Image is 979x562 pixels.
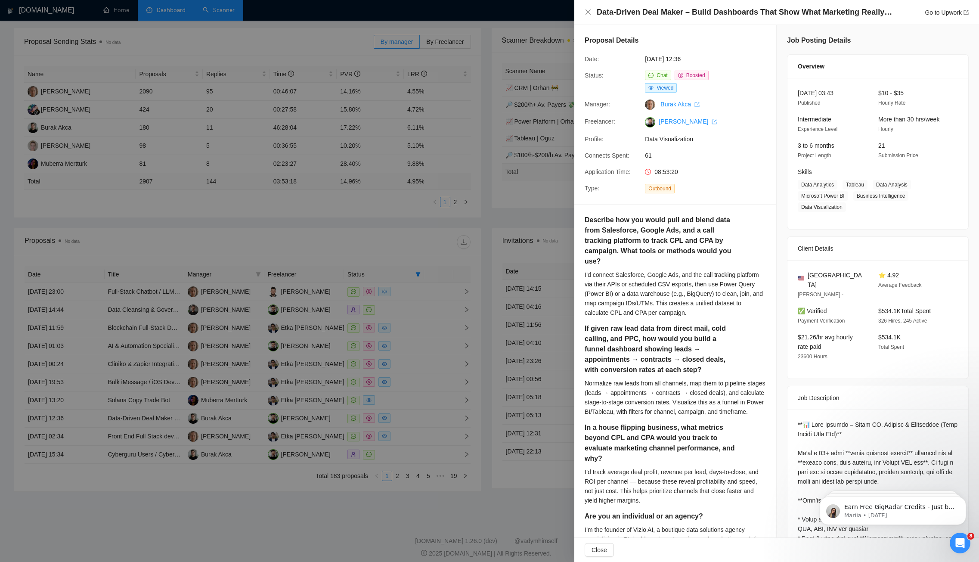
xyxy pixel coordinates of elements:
div: Job Description [798,386,958,410]
h5: In a house flipping business, what metrics beyond CPL and CPA would you track to evaluate marketi... [585,422,739,464]
span: Average Feedback [878,282,922,288]
h5: Proposal Details [585,35,638,46]
a: Burak Akca export [660,101,700,108]
span: Type: [585,185,599,192]
div: I’d track average deal profit, revenue per lead, days-to-close, and ROI per channel — because the... [585,467,766,505]
h5: If given raw lead data from direct mail, cold calling, and PPC, how would you build a funnel dash... [585,323,739,375]
span: 21 [878,142,885,149]
span: Manager: [585,101,610,108]
span: Payment Verification [798,318,845,324]
span: ✅ Verified [798,307,827,314]
a: Go to Upworkexport [925,9,969,16]
span: 3 to 6 months [798,142,834,149]
span: close [585,9,592,16]
span: Business Intelligence [853,191,909,201]
span: Data Analysis [873,180,911,189]
span: 8 [967,533,974,540]
span: 61 [645,151,774,160]
span: Published [798,100,821,106]
span: [PERSON_NAME] - [798,292,843,298]
span: Hourly Rate [878,100,905,106]
span: Chat [657,72,667,78]
div: I’d connect Salesforce, Google Ads, and the call tracking platform via their APIs or scheduled CS... [585,270,766,317]
span: 08:53:20 [654,168,678,175]
span: Profile: [585,136,604,143]
span: Close [592,545,607,555]
img: 🇺🇸 [798,275,804,281]
div: I’m the founder of Vizio AI, a boutique data solutions agency specializing in BI dashboards, auto... [585,525,766,544]
div: Client Details [798,237,958,260]
span: $10 - $35 [878,90,904,96]
span: 23600 Hours [798,354,827,360]
span: Connects Spent: [585,152,629,159]
span: Total Spent [878,344,904,350]
span: Status: [585,72,604,79]
span: Data Visualization [645,134,774,144]
span: Submission Price [878,152,918,158]
span: [GEOGRAPHIC_DATA] [808,270,864,289]
span: Viewed [657,85,673,91]
h5: Are you an individual or an agency? [585,511,739,522]
span: Project Length [798,152,831,158]
span: 326 Hires, 245 Active [878,318,927,324]
span: $534.1K [878,334,901,341]
span: eye [648,85,654,90]
span: Data Analytics [798,180,837,189]
span: ⭐ 4.92 [878,272,899,279]
h5: Job Posting Details [787,35,851,46]
iframe: Intercom live chat [950,533,970,553]
button: Close [585,543,614,557]
span: Hourly [878,126,893,132]
span: Skills [798,168,812,175]
span: Data Visualization [798,202,846,212]
span: dollar [678,73,683,78]
a: [PERSON_NAME] export [659,118,717,125]
span: clock-circle [645,169,651,175]
span: Application Time: [585,168,631,175]
span: Tableau [843,180,867,189]
div: Normalize raw leads from all channels, map them to pipeline stages (leads → appointments → contra... [585,379,766,416]
button: Close [585,9,592,16]
span: Overview [798,62,824,71]
span: $21.26/hr avg hourly rate paid [798,334,853,350]
span: $534.1K Total Spent [878,307,931,314]
span: Microsoft Power BI [798,191,848,201]
span: Date: [585,56,599,62]
span: export [694,102,700,107]
span: Freelancer: [585,118,615,125]
span: [DATE] 12:36 [645,54,774,64]
span: Boosted [686,72,705,78]
span: Experience Level [798,126,837,132]
span: message [648,73,654,78]
span: export [964,10,969,15]
span: [DATE] 03:43 [798,90,833,96]
h5: Describe how you would pull and blend data from Salesforce, Google Ads, and a call tracking platf... [585,215,739,267]
span: More than 30 hrs/week [878,116,939,123]
span: export [712,119,717,124]
span: Outbound [645,184,675,193]
h4: Data-Driven Deal Maker – Build Dashboards That Show What Marketing Really Works [597,7,894,18]
iframe: Intercom notifications message [807,478,979,539]
img: c1ntb8EfcD4fRDMbFL2Ids_X2UMrq9QxXvC47xuukCApDWBZibKjrGYSBPBEYnsGNA [645,117,655,127]
span: Intermediate [798,116,831,123]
